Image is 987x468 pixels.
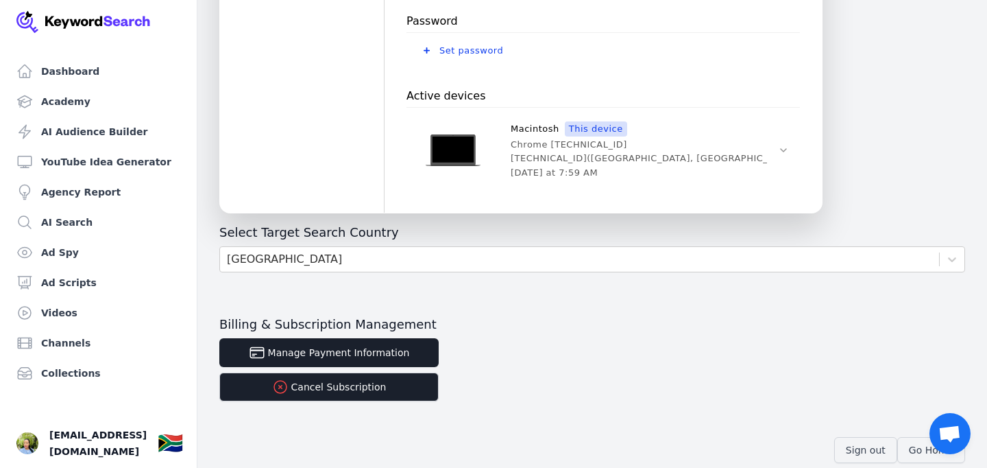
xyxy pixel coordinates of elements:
a: Ad Scripts [11,269,186,296]
img: Your Company [16,11,151,33]
a: Academy [11,88,186,115]
button: Go Home [897,437,965,463]
a: Dashboard [11,58,186,85]
a: Channels [11,329,186,357]
span: [EMAIL_ADDRESS][DOMAIN_NAME] [49,427,147,460]
a: Videos [11,299,186,327]
p: Password [406,10,458,32]
button: 🇿🇦 [158,430,183,457]
img: m m [16,432,38,454]
button: Cancel Subscription [219,373,439,401]
p: Chrome [TECHNICAL_ID] [511,139,627,150]
h3: Billing & Subscription Management [219,316,965,333]
a: Agency Report [11,178,186,206]
a: AI Audience Builder [11,118,186,145]
p: Macintosh [511,123,559,135]
p: [TECHNICAL_ID] ( [GEOGRAPHIC_DATA], [GEOGRAPHIC_DATA] ) [511,153,800,164]
a: YouTube Idea Generator [11,148,186,176]
p: Active devices [406,85,485,107]
span: This device [565,121,627,137]
div: [GEOGRAPHIC_DATA] [227,251,342,268]
span: Set password [439,45,503,56]
button: Sign out [834,437,897,463]
p: [DATE] at 7:59 AM [511,167,598,178]
a: AI Search [11,209,186,236]
div: 🇿🇦 [158,431,183,456]
h3: Select Target Search Country [219,224,965,241]
a: Collections [11,360,186,387]
button: MacintoshThis deviceChrome [TECHNICAL_ID][TECHNICAL_ID]([GEOGRAPHIC_DATA], [GEOGRAPHIC_DATA])[DAT... [406,113,800,187]
button: Open user button [16,432,38,454]
a: Open chat [929,413,971,454]
a: Ad Spy [11,239,186,266]
button: Set password [406,38,800,63]
button: Manage Payment Information [219,338,439,367]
